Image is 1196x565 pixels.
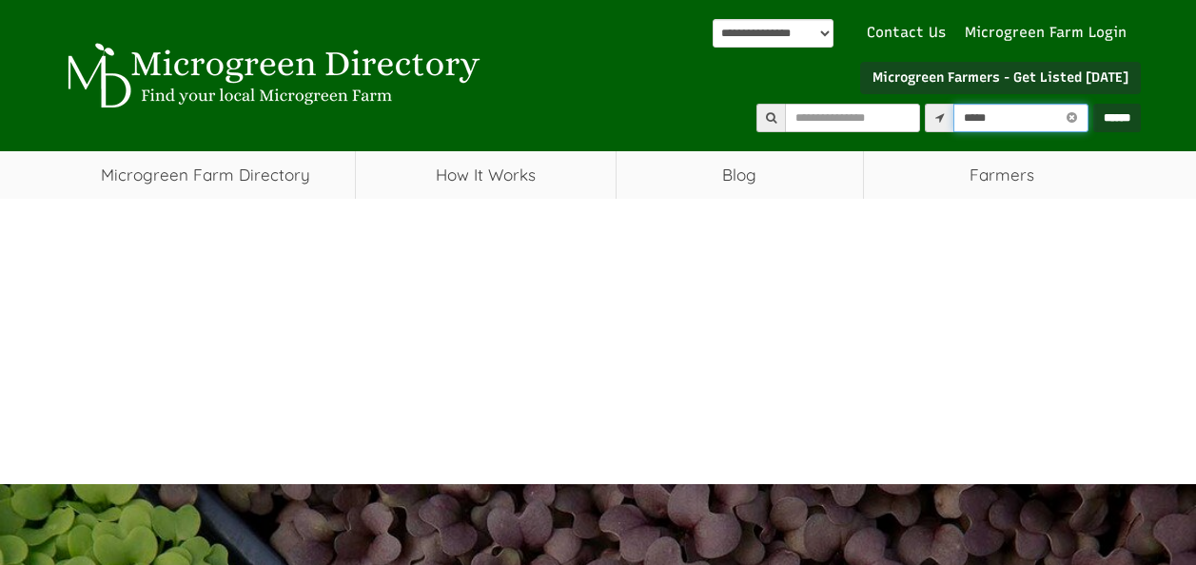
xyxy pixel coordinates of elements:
div: Powered by [713,19,833,48]
a: Microgreen Farmers - Get Listed [DATE] [860,62,1141,94]
span: Farmers [864,151,1141,199]
select: Language Translate Widget [713,19,833,48]
img: Microgreen Directory [56,43,484,109]
a: Contact Us [857,23,955,43]
a: Blog [617,151,863,199]
a: Microgreen Farm Login [965,23,1136,43]
iframe: Advertisement [28,208,1169,475]
a: How It Works [356,151,616,199]
a: Microgreen Farm Directory [56,151,356,199]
